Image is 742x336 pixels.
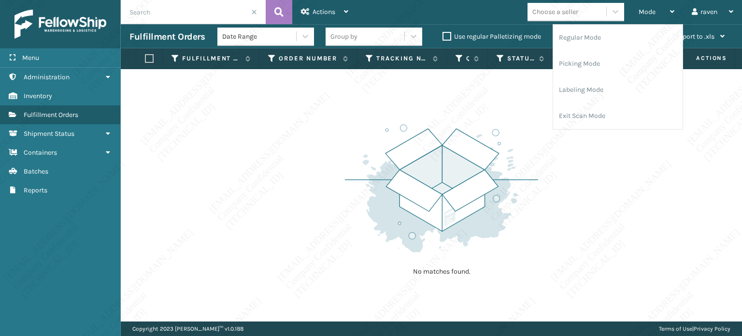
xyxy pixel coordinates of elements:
[22,54,39,62] span: Menu
[24,148,57,157] span: Containers
[532,7,578,17] div: Choose a seller
[182,54,241,63] label: Fulfillment Order Id
[313,8,335,16] span: Actions
[222,31,297,42] div: Date Range
[553,51,683,77] li: Picking Mode
[659,325,692,332] a: Terms of Use
[466,54,469,63] label: Quantity
[24,130,74,138] span: Shipment Status
[694,325,730,332] a: Privacy Policy
[376,54,428,63] label: Tracking Number
[279,54,338,63] label: Order Number
[132,321,243,336] p: Copyright 2023 [PERSON_NAME]™ v 1.0.188
[666,50,733,66] span: Actions
[659,321,730,336] div: |
[14,10,106,39] img: logo
[24,186,47,194] span: Reports
[507,54,534,63] label: Status
[129,31,205,43] h3: Fulfillment Orders
[553,77,683,103] li: Labeling Mode
[639,8,656,16] span: Mode
[553,103,683,129] li: Exit Scan Mode
[24,167,48,175] span: Batches
[675,32,714,41] span: Export to .xls
[24,92,52,100] span: Inventory
[553,25,683,51] li: Regular Mode
[24,73,70,81] span: Administration
[24,111,78,119] span: Fulfillment Orders
[442,32,541,41] label: Use regular Palletizing mode
[330,31,357,42] div: Group by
